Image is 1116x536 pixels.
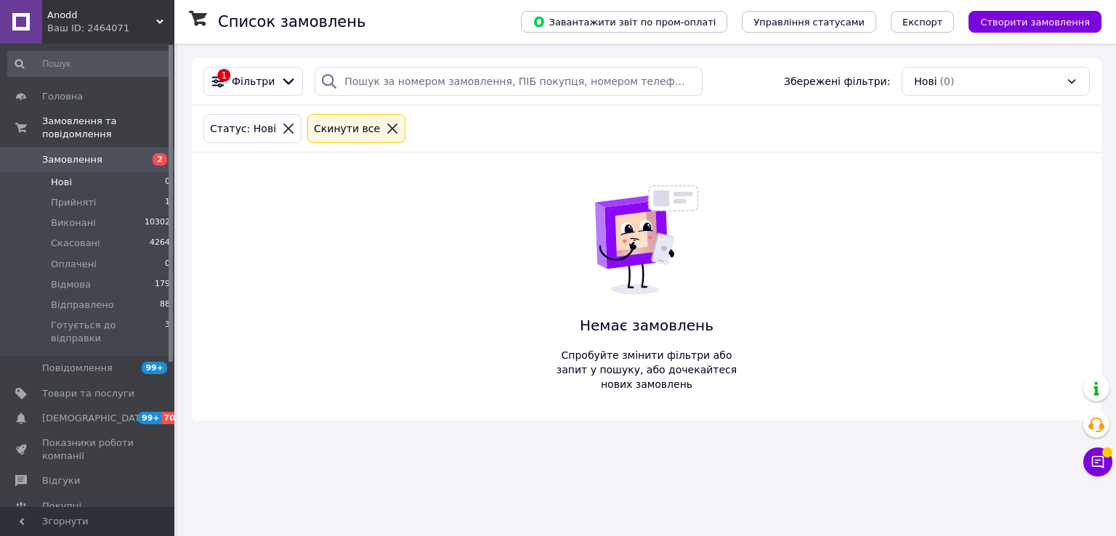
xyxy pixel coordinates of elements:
[42,436,134,463] span: Показники роботи компанії
[153,153,167,166] span: 2
[42,90,83,103] span: Головна
[742,11,876,33] button: Управління статусами
[162,412,179,424] span: 70
[150,237,170,250] span: 4264
[51,196,96,209] span: Прийняті
[784,74,890,89] span: Збережені фільтри:
[218,13,365,31] h1: Список замовлень
[51,216,96,230] span: Виконані
[980,17,1090,28] span: Створити замовлення
[914,74,937,89] span: Нові
[51,299,114,312] span: Відправлено
[165,176,170,189] span: 0
[42,387,134,400] span: Товари та послуги
[165,196,170,209] span: 1
[160,299,170,312] span: 88
[891,11,955,33] button: Експорт
[207,121,279,137] div: Статус: Нові
[42,362,113,375] span: Повідомлення
[1083,447,1112,476] button: Чат з покупцем
[551,348,743,391] span: Спробуйте змінити фільтри або запит у пошуку, або дочекайтеся нових замовлень
[232,74,275,89] span: Фільтри
[51,319,165,345] span: Готується до відправки
[42,153,102,166] span: Замовлення
[51,258,97,271] span: Оплачені
[42,412,150,425] span: [DEMOGRAPHIC_DATA]
[42,115,174,141] span: Замовлення та повідомлення
[954,15,1101,27] a: Створити замовлення
[315,67,702,96] input: Пошук за номером замовлення, ПІБ покупця, номером телефону, Email, номером накладної
[165,258,170,271] span: 0
[51,237,100,250] span: Скасовані
[165,319,170,345] span: 3
[145,216,170,230] span: 10302
[42,474,80,487] span: Відгуки
[51,176,72,189] span: Нові
[138,412,162,424] span: 99+
[155,278,170,291] span: 179
[142,362,167,374] span: 99+
[47,9,156,22] span: Anodd
[940,76,955,87] span: (0)
[311,121,383,137] div: Cкинути все
[753,17,865,28] span: Управління статусами
[42,500,81,513] span: Покупці
[521,11,727,33] button: Завантажити звіт по пром-оплаті
[969,11,1101,33] button: Створити замовлення
[551,315,743,336] span: Немає замовлень
[533,15,716,28] span: Завантажити звіт по пром-оплаті
[47,22,174,35] div: Ваш ID: 2464071
[7,51,171,77] input: Пошук
[51,278,91,291] span: Відмова
[902,17,943,28] span: Експорт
